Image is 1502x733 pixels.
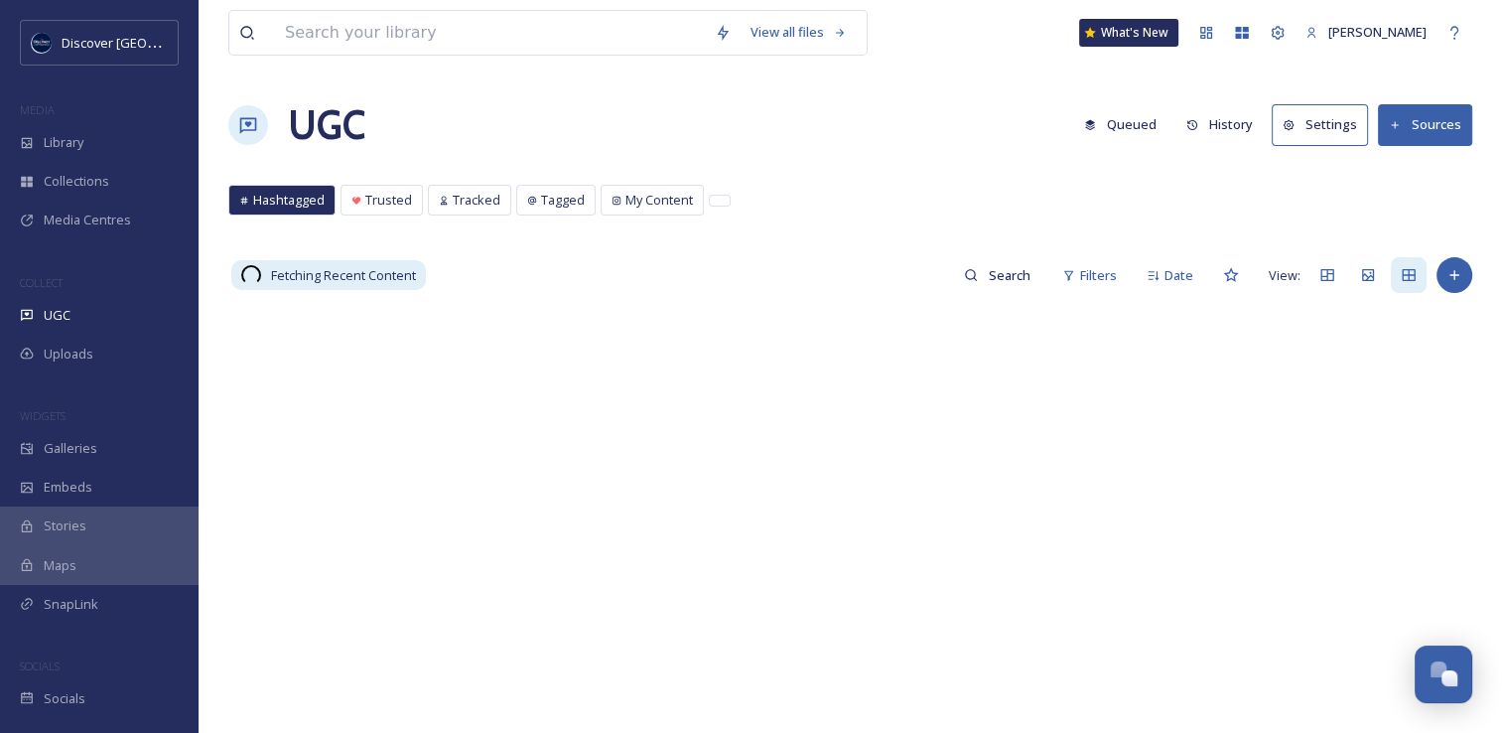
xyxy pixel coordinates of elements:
[1176,105,1263,144] button: History
[44,306,70,325] span: UGC
[44,133,83,152] span: Library
[271,266,416,285] span: Fetching Recent Content
[1269,266,1300,285] span: View:
[44,689,85,708] span: Socials
[44,478,92,497] span: Embeds
[20,408,66,423] span: WIDGETS
[62,33,242,52] span: Discover [GEOGRAPHIC_DATA]
[453,191,500,210] span: Tracked
[1164,266,1193,285] span: Date
[20,102,55,117] span: MEDIA
[1378,104,1472,145] button: Sources
[625,191,693,210] span: My Content
[1176,105,1273,144] a: History
[1415,646,1472,703] button: Open Chat
[44,516,86,535] span: Stories
[1296,13,1436,52] a: [PERSON_NAME]
[20,659,60,673] span: SOCIALS
[541,191,585,210] span: Tagged
[44,595,98,614] span: SnapLink
[44,439,97,458] span: Galleries
[1079,19,1178,47] a: What's New
[1328,23,1427,41] span: [PERSON_NAME]
[365,191,412,210] span: Trusted
[32,33,52,53] img: Untitled%20design%20%282%29.png
[44,172,109,191] span: Collections
[44,211,131,229] span: Media Centres
[44,556,76,575] span: Maps
[275,11,705,55] input: Search your library
[1272,104,1368,145] button: Settings
[253,191,325,210] span: Hashtagged
[1080,266,1117,285] span: Filters
[1074,105,1176,144] a: Queued
[44,345,93,364] span: Uploads
[1074,105,1166,144] button: Queued
[741,13,857,52] a: View all files
[1272,104,1378,145] a: Settings
[978,255,1042,295] input: Search
[20,275,63,290] span: COLLECT
[288,95,365,155] a: UGC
